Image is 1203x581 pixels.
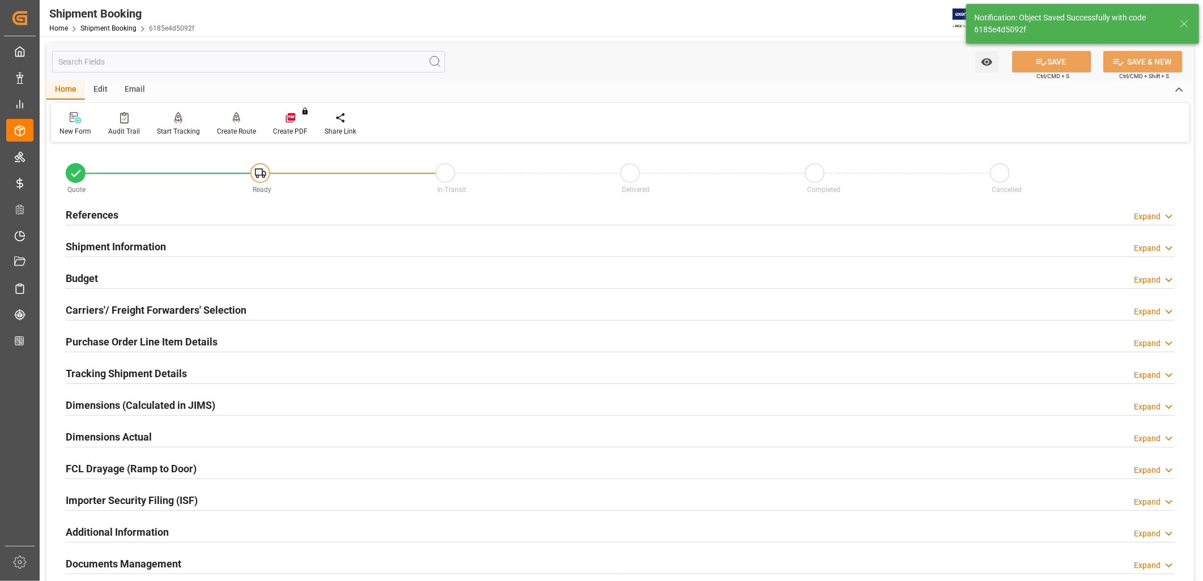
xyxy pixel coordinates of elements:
[1134,242,1161,254] div: Expand
[807,186,841,194] span: Completed
[1134,211,1161,223] div: Expand
[325,126,356,136] div: Share Link
[108,126,140,136] div: Audit Trail
[1134,559,1161,571] div: Expand
[66,302,246,318] h2: Carriers'/ Freight Forwarders' Selection
[52,51,445,72] input: Search Fields
[157,126,200,136] div: Start Tracking
[59,126,91,136] div: New Form
[66,334,217,349] h2: Purchase Order Line Item Details
[66,271,98,286] h2: Budget
[1134,433,1161,445] div: Expand
[953,8,992,28] img: Exertis%20JAM%20-%20Email%20Logo.jpg_1722504956.jpg
[1134,369,1161,381] div: Expand
[68,186,86,194] span: Quote
[1134,338,1161,349] div: Expand
[66,556,181,571] h2: Documents Management
[1134,401,1161,413] div: Expand
[49,24,68,32] a: Home
[66,461,197,476] h2: FCL Drayage (Ramp to Door)
[974,12,1169,36] div: Notification: Object Saved Successfully with code 6185e4d5092f
[253,186,271,194] span: Ready
[1012,51,1091,72] button: SAVE
[66,493,198,508] h2: Importer Security Filing (ISF)
[116,80,153,100] div: Email
[66,398,215,413] h2: Dimensions (Calculated in JIMS)
[1103,51,1183,72] button: SAVE & NEW
[66,524,169,540] h2: Additional Information
[80,24,136,32] a: Shipment Booking
[66,239,166,254] h2: Shipment Information
[85,80,116,100] div: Edit
[992,186,1022,194] span: Cancelled
[1036,72,1069,80] span: Ctrl/CMD + S
[49,5,194,22] div: Shipment Booking
[1119,72,1169,80] span: Ctrl/CMD + Shift + S
[1134,274,1161,286] div: Expand
[46,80,85,100] div: Home
[1134,464,1161,476] div: Expand
[622,186,650,194] span: Delivered
[217,126,256,136] div: Create Route
[1134,528,1161,540] div: Expand
[437,186,466,194] span: In-Transit
[66,429,152,445] h2: Dimensions Actual
[66,207,118,223] h2: References
[1134,496,1161,508] div: Expand
[975,51,999,72] button: open menu
[1134,306,1161,318] div: Expand
[66,366,187,381] h2: Tracking Shipment Details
